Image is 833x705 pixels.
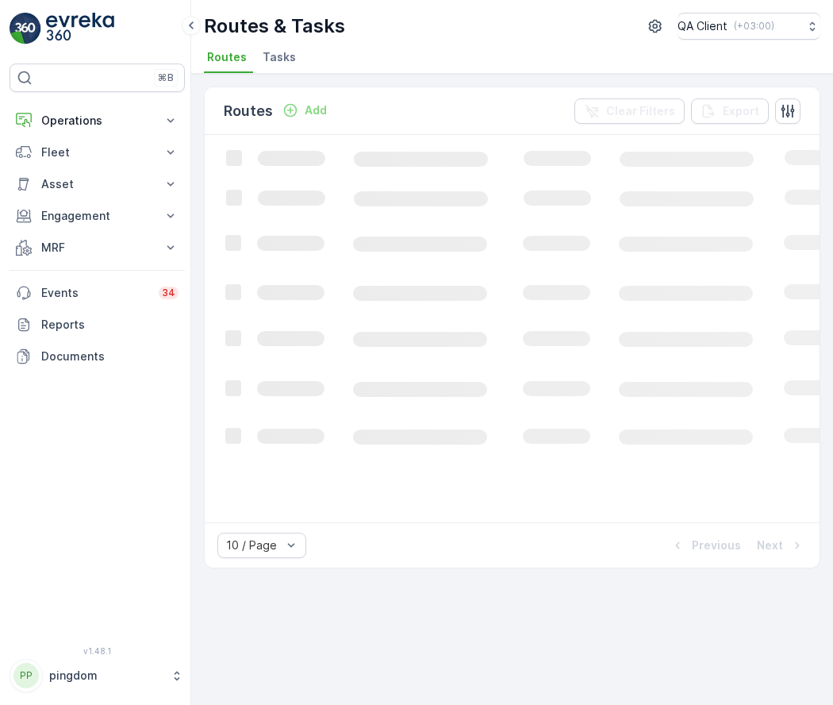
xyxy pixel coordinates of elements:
p: pingdom [49,668,163,684]
p: Previous [692,537,741,553]
p: 34 [162,287,175,299]
p: Clear Filters [606,103,675,119]
p: Events [41,285,149,301]
span: Routes [207,49,247,65]
img: logo [10,13,41,44]
p: ⌘B [158,71,174,84]
button: QA Client(+03:00) [678,13,820,40]
button: Export [691,98,769,124]
p: QA Client [678,18,727,34]
button: Engagement [10,200,185,232]
div: PP [13,663,39,688]
span: v 1.48.1 [10,646,185,656]
button: Add [276,101,333,120]
p: Engagement [41,208,153,224]
button: Operations [10,105,185,137]
button: Next [755,536,807,555]
span: Tasks [263,49,296,65]
p: Routes [224,100,273,122]
p: Asset [41,176,153,192]
button: MRF [10,232,185,264]
p: MRF [41,240,153,256]
a: Events34 [10,277,185,309]
p: Fleet [41,144,153,160]
p: Routes & Tasks [204,13,345,39]
img: logo_light-DOdMpM7g.png [46,13,114,44]
p: Export [723,103,759,119]
a: Documents [10,341,185,372]
p: Reports [41,317,178,333]
button: Fleet [10,137,185,168]
p: Operations [41,113,153,129]
button: Clear Filters [574,98,685,124]
p: Documents [41,349,178,364]
a: Reports [10,309,185,341]
p: ( +03:00 ) [734,20,774,33]
p: Add [305,102,327,118]
button: Asset [10,168,185,200]
button: Previous [668,536,743,555]
button: PPpingdom [10,659,185,692]
p: Next [757,537,783,553]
